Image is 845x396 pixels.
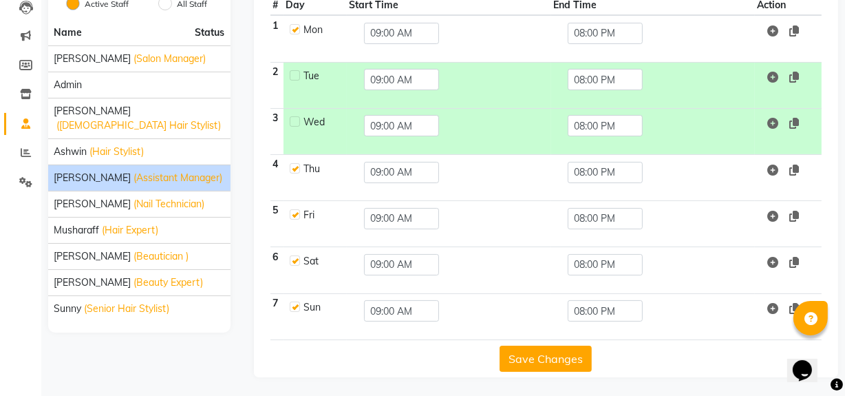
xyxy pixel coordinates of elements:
span: (Salon Manager) [133,52,206,66]
span: (Assistant Manager) [133,171,222,185]
th: 4 [270,154,284,200]
span: (Senior Hair Stylist) [84,302,169,316]
th: 5 [270,201,284,247]
span: ([DEMOGRAPHIC_DATA] Hair Stylist) [56,118,221,133]
div: Wed [303,115,341,129]
th: 2 [270,62,284,108]
span: (Hair Stylist) [89,145,144,159]
th: 1 [270,15,284,62]
div: Sun [303,300,341,315]
span: [PERSON_NAME] [54,104,131,118]
span: Admin [54,78,82,92]
span: [PERSON_NAME] [54,52,131,66]
iframe: chat widget [787,341,831,382]
div: Tue [303,69,341,83]
span: Name [54,26,82,39]
div: Thu [303,162,341,176]
span: Ashwin [54,145,87,159]
div: Fri [303,208,341,222]
button: Save Changes [500,346,592,372]
span: (Hair Expert) [102,223,158,238]
div: Sat [303,254,341,269]
span: [PERSON_NAME] [54,171,131,185]
span: sunny [54,302,81,316]
span: (Beautician ) [133,249,189,264]
span: [PERSON_NAME] [54,249,131,264]
span: (Nail Technician) [133,197,204,211]
span: (Beauty Expert) [133,275,203,290]
th: 7 [270,293,284,340]
th: 3 [270,108,284,154]
div: Mon [303,23,341,37]
span: Musharaff [54,223,99,238]
span: Status [195,25,225,40]
span: [PERSON_NAME] [54,275,131,290]
th: 6 [270,247,284,293]
span: [PERSON_NAME] [54,197,131,211]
